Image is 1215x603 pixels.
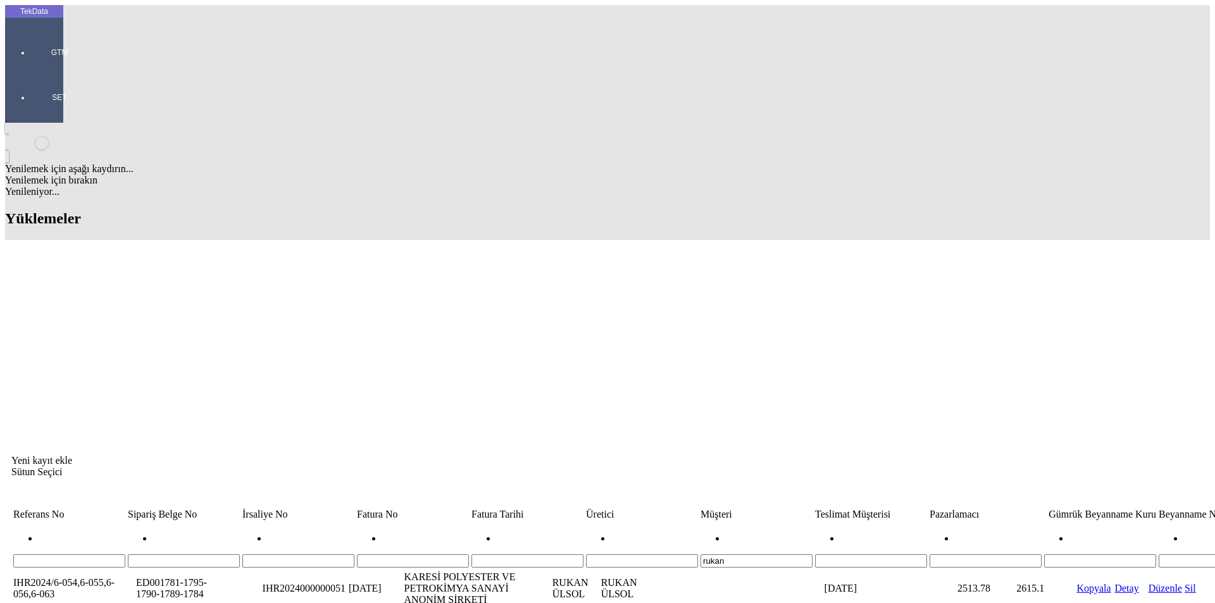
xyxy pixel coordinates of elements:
[586,509,698,520] div: Üretici
[5,186,1210,197] div: Yenileniyor...
[13,508,126,521] td: Sütun Referans No
[242,508,355,521] td: Sütun İrsaliye No
[1076,583,1111,594] a: Kopyala
[242,554,354,568] input: Hücreyi Filtrele
[128,509,240,520] div: Sipariş Belge No
[128,554,240,568] input: Hücreyi Filtrele
[11,466,1204,478] div: Sütun Seçici
[814,508,928,521] td: Sütun Teslimat Müşterisi
[814,522,928,568] td: Hücreyi Filtrele
[40,47,78,58] span: GTM
[815,554,927,568] input: Hücreyi Filtrele
[356,508,470,521] td: Sütun Fatura No
[242,509,354,520] div: İrsaliye No
[1149,583,1182,594] a: Düzenle
[13,509,125,520] div: Referans No
[1044,554,1156,568] input: Hücreyi Filtrele
[56,479,85,492] td: Sütun undefined
[11,466,62,477] span: Sütun Seçici
[357,554,469,568] input: Hücreyi Filtrele
[700,522,813,568] td: Hücreyi Filtrele
[5,175,1210,186] div: Yenilemek için bırakın
[11,455,1204,466] div: Yeni kayıt ekle
[242,522,355,568] td: Hücreyi Filtrele
[701,509,813,520] div: Müşteri
[585,508,699,521] td: Sütun Üretici
[5,163,1210,175] div: Yenilemek için aşağı kaydırın...
[815,509,927,520] div: Teslimat Müşterisi
[356,522,470,568] td: Hücreyi Filtrele
[471,509,583,520] div: Fatura Tarihi
[586,554,698,568] input: Hücreyi Filtrele
[701,554,813,568] input: Hücreyi Filtrele
[930,554,1042,568] input: Hücreyi Filtrele
[5,210,1210,227] h2: Yüklemeler
[471,522,584,568] td: Hücreyi Filtrele
[127,522,240,568] td: Hücreyi Filtrele
[18,479,54,492] td: Sütun undefined
[1044,509,1156,520] div: Gümrük Beyanname Kuru
[11,455,72,466] span: Yeni kayıt ekle
[929,508,1042,521] td: Sütun Pazarlamacı
[930,509,1042,520] div: Pazarlamacı
[700,508,813,521] td: Sütun Müşteri
[5,6,63,16] div: TekData
[1044,508,1157,521] td: Sütun Gümrük Beyanname Kuru
[471,508,584,521] td: Sütun Fatura Tarihi
[357,509,469,520] div: Fatura No
[1185,583,1196,594] a: Sil
[127,508,240,521] td: Sütun Sipariş Belge No
[13,522,126,568] td: Hücreyi Filtrele
[929,522,1042,568] td: Hücreyi Filtrele
[1114,583,1138,594] a: Detay
[40,92,78,103] span: SET
[471,554,583,568] input: Hücreyi Filtrele
[585,522,699,568] td: Hücreyi Filtrele
[1044,522,1157,568] td: Hücreyi Filtrele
